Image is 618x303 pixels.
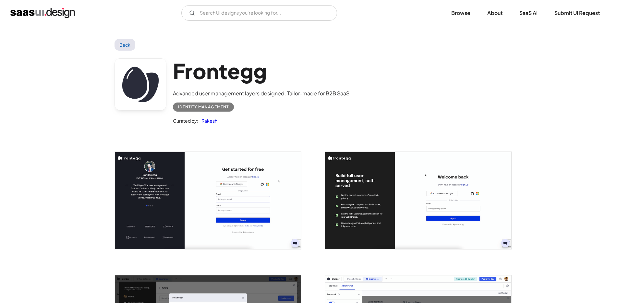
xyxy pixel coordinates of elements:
[173,58,349,83] h1: Frontegg
[325,152,511,249] a: open lightbox
[173,90,349,97] div: Advanced user management layers designed. Tailor-made for B2B SaaS
[178,103,229,111] div: Identity Management
[181,5,337,21] form: Email Form
[10,8,75,18] a: home
[181,5,337,21] input: Search UI designs you're looking for...
[325,152,511,249] img: 642d0ec9f7b97b7bd500ecc2_Frontegg%20-%20Login.png
[173,117,198,125] div: Curated by:
[479,6,510,20] a: About
[443,6,478,20] a: Browse
[198,117,217,125] a: Rakesh
[115,152,301,249] a: open lightbox
[512,6,545,20] a: SaaS Ai
[115,152,301,249] img: 642d0ec9ab70ee78e6fbdead_Frontegg%20-%20Sign%20up.png
[547,6,608,20] a: Submit UI Request
[115,39,136,51] a: Back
